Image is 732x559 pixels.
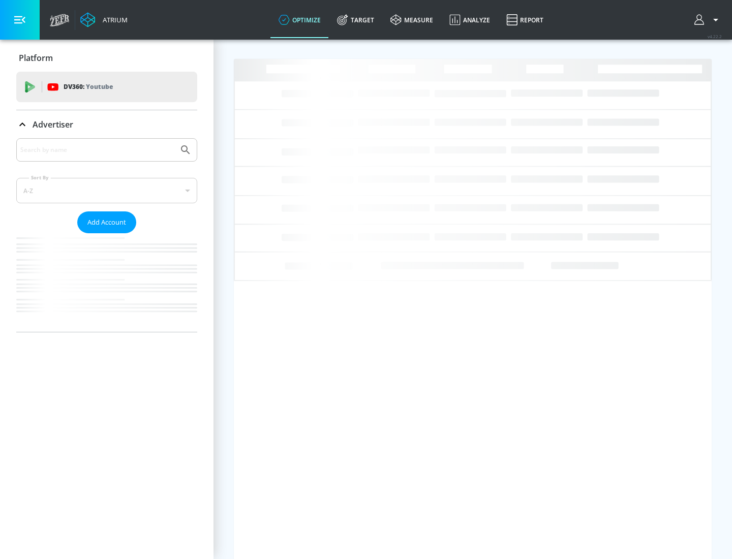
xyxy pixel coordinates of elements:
label: Sort By [29,174,51,181]
div: DV360: Youtube [16,72,197,102]
span: Add Account [87,216,126,228]
div: Advertiser [16,138,197,332]
p: DV360: [64,81,113,92]
div: Advertiser [16,110,197,139]
a: measure [382,2,441,38]
a: optimize [270,2,329,38]
span: v 4.22.2 [708,34,722,39]
input: Search by name [20,143,174,157]
p: Platform [19,52,53,64]
div: A-Z [16,178,197,203]
nav: list of Advertiser [16,233,197,332]
p: Youtube [86,81,113,92]
p: Advertiser [33,119,73,130]
a: Atrium [80,12,128,27]
a: Target [329,2,382,38]
a: Analyze [441,2,498,38]
button: Add Account [77,211,136,233]
a: Report [498,2,552,38]
div: Atrium [99,15,128,24]
div: Platform [16,44,197,72]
